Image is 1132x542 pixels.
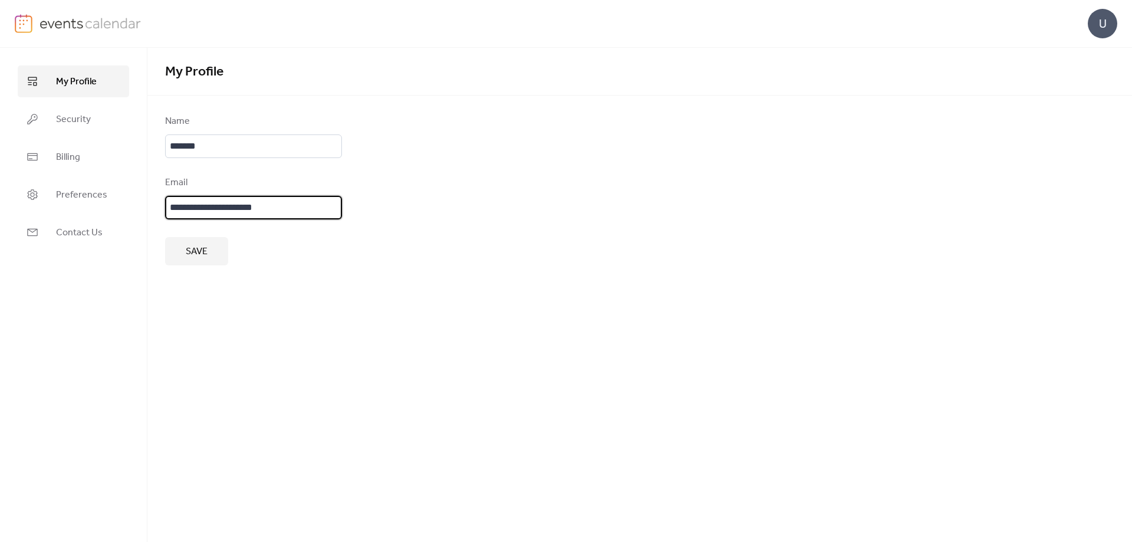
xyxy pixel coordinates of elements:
[165,114,340,129] div: Name
[18,179,129,211] a: Preferences
[56,75,97,89] span: My Profile
[56,113,91,127] span: Security
[165,59,223,85] span: My Profile
[56,150,80,165] span: Billing
[18,65,129,97] a: My Profile
[1088,9,1117,38] div: U
[56,188,107,202] span: Preferences
[56,226,103,240] span: Contact Us
[165,237,228,265] button: Save
[40,14,141,32] img: logo-type
[165,176,340,190] div: Email
[15,14,32,33] img: logo
[18,103,129,135] a: Security
[18,141,129,173] a: Billing
[18,216,129,248] a: Contact Us
[186,245,208,259] span: Save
